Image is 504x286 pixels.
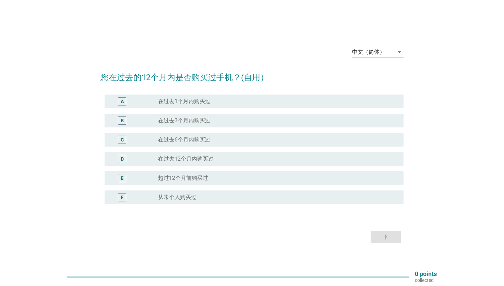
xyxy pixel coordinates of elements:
[158,194,196,201] label: 从未个人购买过
[415,277,437,283] p: collected
[158,136,211,143] label: 在过去6个月内购买过
[158,175,208,182] label: 超过12个月前购买过
[121,117,124,124] div: B
[352,49,385,55] div: 中文（简体）
[121,98,124,105] div: A
[100,64,404,84] h2: 您在过去的12个月内是否购买过手机？(自用）
[158,98,211,105] label: 在过去1个月内购买过
[395,48,404,56] i: arrow_drop_down
[158,117,211,124] label: 在过去3个月内购买过
[121,136,124,143] div: C
[121,155,124,162] div: D
[121,174,123,182] div: E
[121,194,123,201] div: F
[415,271,437,277] p: 0 points
[158,156,214,162] label: 在过去12个月内购买过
